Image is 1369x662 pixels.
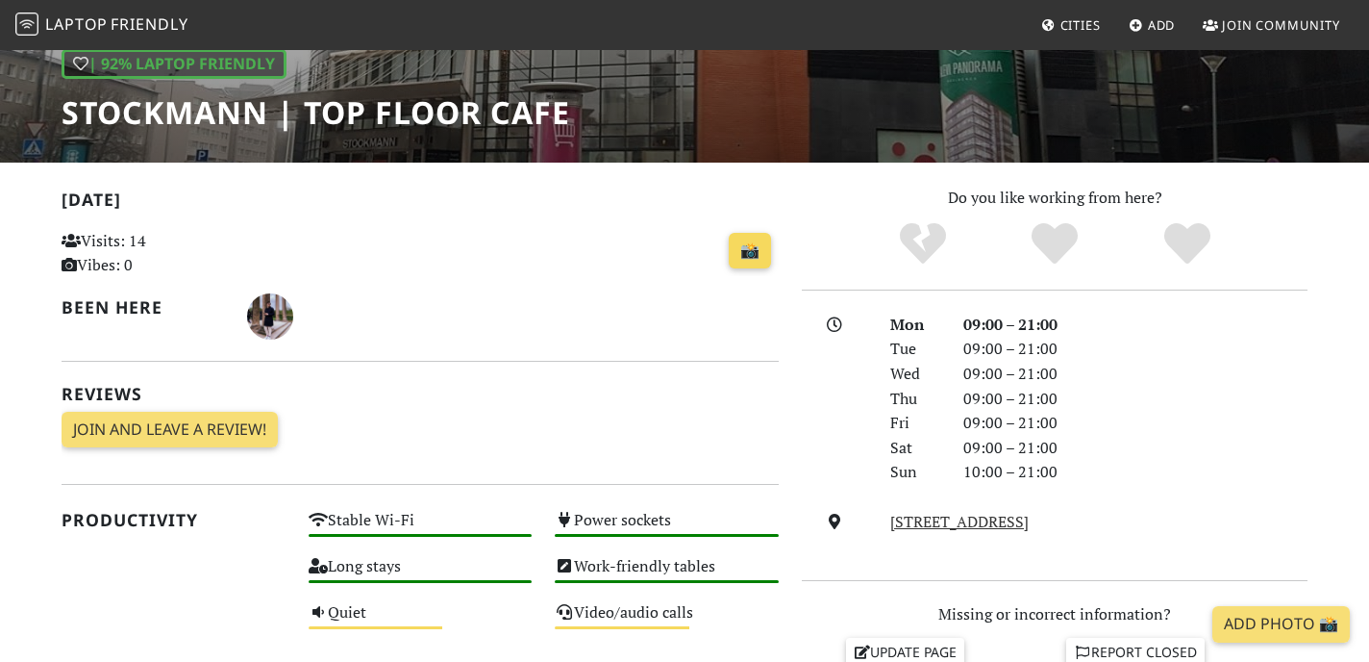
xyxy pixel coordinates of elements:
[247,293,293,340] img: 1425-fabian.jpg
[857,220,989,268] div: No
[952,362,1319,387] div: 09:00 – 21:00
[802,602,1307,627] p: Missing or incorrect information?
[247,304,293,325] span: Fabian Bern
[297,552,544,598] div: Long stays
[15,13,38,36] img: LaptopFriendly
[62,510,286,530] h2: Productivity
[1148,16,1176,34] span: Add
[45,13,108,35] span: Laptop
[729,233,771,269] a: 📸
[62,384,779,404] h2: Reviews
[879,337,952,362] div: Tue
[543,552,790,598] div: Work-friendly tables
[952,436,1319,461] div: 09:00 – 21:00
[62,49,286,80] div: | 92% Laptop Friendly
[1121,8,1183,42] a: Add
[111,13,187,35] span: Friendly
[952,460,1319,485] div: 10:00 – 21:00
[15,9,188,42] a: LaptopFriendly LaptopFriendly
[62,412,278,448] a: Join and leave a review!
[890,511,1029,532] a: [STREET_ADDRESS]
[297,506,544,552] div: Stable Wi-Fi
[952,313,1319,338] div: 09:00 – 21:00
[62,94,570,131] h1: Stockmann | Top Floor Cafe
[1121,220,1254,268] div: Definitely!
[62,190,779,217] h2: [DATE]
[543,506,790,552] div: Power sockets
[802,186,1307,211] p: Do you like working from here?
[879,313,952,338] div: Mon
[988,220,1121,268] div: Yes
[1195,8,1348,42] a: Join Community
[543,598,790,645] div: Video/audio calls
[1212,606,1350,643] a: Add Photo 📸
[1222,16,1340,34] span: Join Community
[952,411,1319,436] div: 09:00 – 21:00
[297,598,544,645] div: Quiet
[952,387,1319,412] div: 09:00 – 21:00
[879,460,952,485] div: Sun
[879,411,952,436] div: Fri
[879,387,952,412] div: Thu
[1033,8,1108,42] a: Cities
[879,362,952,387] div: Wed
[62,229,286,278] p: Visits: 14 Vibes: 0
[952,337,1319,362] div: 09:00 – 21:00
[62,297,224,318] h2: Been here
[879,436,952,461] div: Sat
[1060,16,1101,34] span: Cities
